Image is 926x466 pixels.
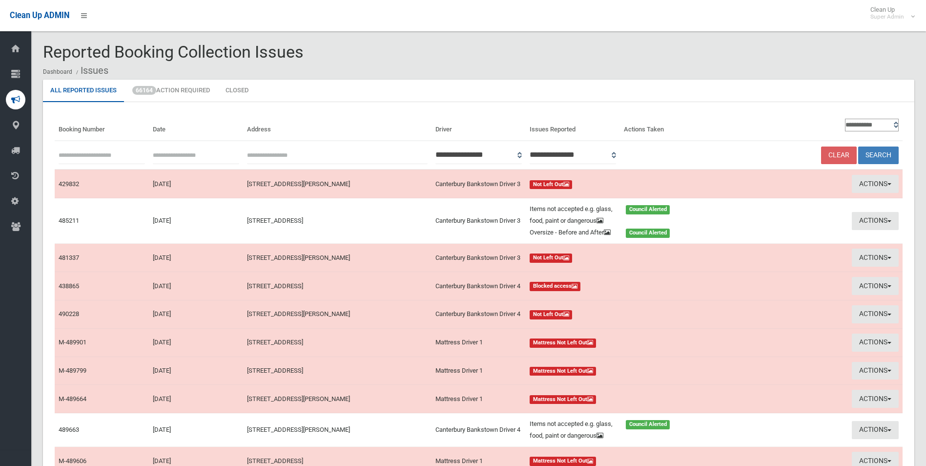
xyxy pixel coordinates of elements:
td: [DATE] [149,413,243,447]
td: [DATE] [149,357,243,385]
th: Address [243,114,432,141]
td: [STREET_ADDRESS][PERSON_NAME] [243,385,432,413]
td: [DATE] [149,244,243,272]
button: Actions [852,390,899,408]
td: [DATE] [149,272,243,300]
button: Actions [852,362,899,380]
td: [STREET_ADDRESS][PERSON_NAME] [243,244,432,272]
span: 66164 [132,86,156,95]
button: Actions [852,305,899,323]
td: [STREET_ADDRESS] [243,272,432,300]
a: 490228 [59,310,79,318]
td: Canterbury Bankstown Driver 3 [432,198,526,244]
td: [STREET_ADDRESS] [243,328,432,357]
span: Reported Booking Collection Issues [43,42,304,62]
button: Actions [852,175,899,193]
td: Mattress Driver 1 [432,357,526,385]
span: Mattress Not Left Out [530,457,597,466]
span: Mattress Not Left Out [530,395,597,404]
td: Mattress Driver 1 [432,328,526,357]
a: Mattress Not Left Out [530,337,710,348]
a: Blocked access [530,280,710,292]
span: Mattress Not Left Out [530,339,597,348]
a: Not Left Out [530,178,710,190]
button: Actions [852,421,899,439]
a: 481337 [59,254,79,261]
a: Not Left Out [530,308,710,320]
a: Items not accepted e.g. glass, food, paint or dangerous Council Alerted [530,418,710,442]
th: Date [149,114,243,141]
th: Driver [432,114,526,141]
th: Issues Reported [526,114,620,141]
a: 489663 [59,426,79,433]
td: [STREET_ADDRESS] [243,357,432,385]
span: Blocked access [530,282,581,291]
span: Clean Up ADMIN [10,11,69,20]
span: Council Alerted [626,205,670,214]
small: Super Admin [870,13,904,21]
a: Closed [218,80,256,102]
a: 485211 [59,217,79,224]
a: All Reported Issues [43,80,124,102]
a: Clear [821,147,857,165]
td: [DATE] [149,169,243,198]
a: M-489799 [59,367,86,374]
button: Actions [852,277,899,295]
span: Council Alerted [626,229,670,238]
a: Mattress Not Left Out [530,393,710,405]
li: Issues [74,62,108,80]
td: [STREET_ADDRESS][PERSON_NAME] [243,300,432,328]
span: Not Left Out [530,254,573,263]
a: 429832 [59,180,79,188]
td: Canterbury Bankstown Driver 4 [432,413,526,447]
span: Mattress Not Left Out [530,367,597,376]
a: Items not accepted e.g. glass, food, paint or dangerous Council Alerted Oversize - Before and Aft... [530,203,710,238]
a: M-489606 [59,457,86,465]
a: Dashboard [43,68,72,75]
button: Actions [852,249,899,267]
span: Not Left Out [530,180,573,190]
a: 66164Action Required [125,80,217,102]
button: Actions [852,334,899,352]
a: Not Left Out [530,252,710,264]
div: Items not accepted e.g. glass, food, paint or dangerous [524,203,620,227]
td: [DATE] [149,385,243,413]
span: Clean Up [865,6,914,21]
td: Mattress Driver 1 [432,385,526,413]
td: [DATE] [149,328,243,357]
a: Mattress Not Left Out [530,365,710,377]
span: Not Left Out [530,310,573,319]
td: Canterbury Bankstown Driver 4 [432,300,526,328]
a: M-489664 [59,395,86,402]
div: Items not accepted e.g. glass, food, paint or dangerous [524,418,620,442]
td: Canterbury Bankstown Driver 4 [432,272,526,300]
a: M-489901 [59,339,86,346]
div: Oversize - Before and After [524,227,620,238]
td: [STREET_ADDRESS][PERSON_NAME] [243,413,432,447]
th: Actions Taken [620,114,714,141]
td: [DATE] [149,300,243,328]
button: Actions [852,212,899,230]
td: [DATE] [149,198,243,244]
td: [STREET_ADDRESS] [243,198,432,244]
a: 438865 [59,282,79,290]
td: [STREET_ADDRESS][PERSON_NAME] [243,169,432,198]
td: Canterbury Bankstown Driver 3 [432,244,526,272]
button: Search [858,147,899,165]
td: Canterbury Bankstown Driver 3 [432,169,526,198]
span: Council Alerted [626,420,670,429]
th: Booking Number [55,114,149,141]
